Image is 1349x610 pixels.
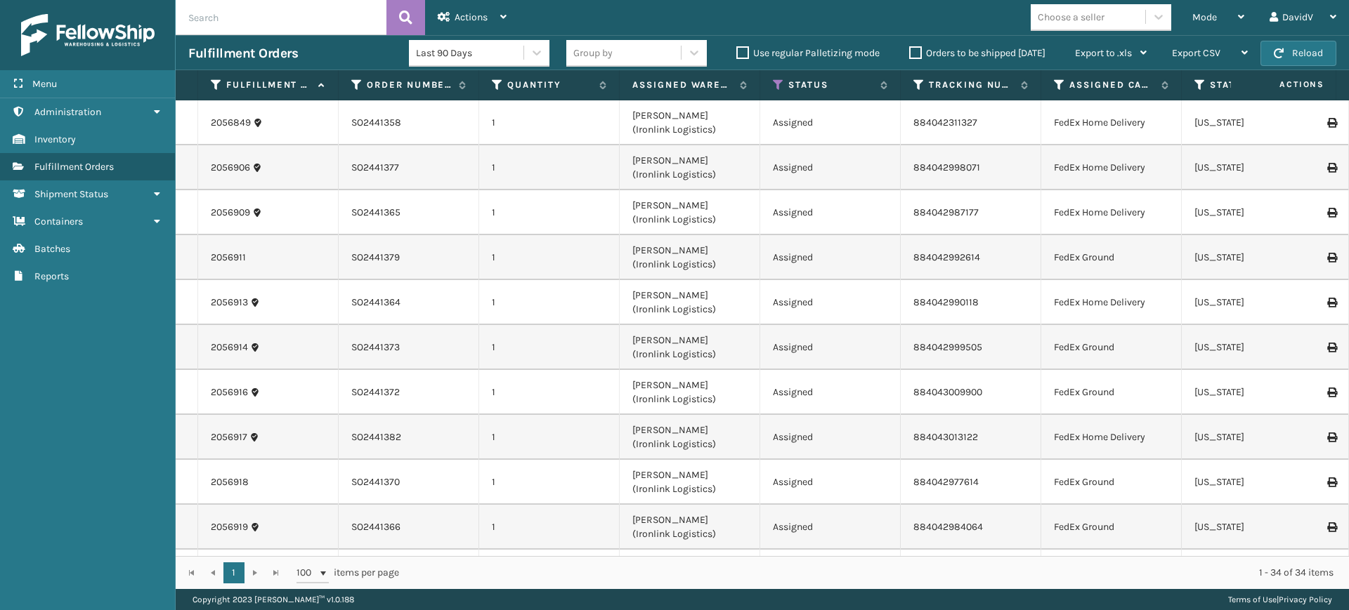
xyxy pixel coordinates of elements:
[1041,505,1182,550] td: FedEx Ground
[211,385,248,399] a: 2056916
[296,562,399,583] span: items per page
[1041,145,1182,190] td: FedEx Home Delivery
[1228,595,1277,604] a: Terms of Use
[1210,79,1295,91] label: State
[1041,190,1182,235] td: FedEx Home Delivery
[760,415,901,460] td: Assigned
[1041,415,1182,460] td: FedEx Home Delivery
[1041,370,1182,415] td: FedEx Ground
[913,206,979,218] a: 884042987177
[760,370,901,415] td: Assigned
[339,280,479,325] td: SO2441364
[339,550,479,595] td: SO2441383
[760,460,901,505] td: Assigned
[1069,79,1154,91] label: Assigned Carrier Service
[620,505,760,550] td: [PERSON_NAME] (Ironlink Logistics)
[1327,343,1336,352] i: Print Label
[34,243,70,255] span: Batches
[1041,460,1182,505] td: FedEx Ground
[479,415,620,460] td: 1
[479,100,620,145] td: 1
[34,216,83,227] span: Containers
[1041,235,1182,280] td: FedEx Ground
[1260,41,1336,66] button: Reload
[1041,280,1182,325] td: FedEx Home Delivery
[632,79,733,91] label: Assigned Warehouse
[620,280,760,325] td: [PERSON_NAME] (Ironlink Logistics)
[1235,73,1333,96] span: Actions
[760,145,901,190] td: Assigned
[1172,47,1220,59] span: Export CSV
[1327,477,1336,487] i: Print Label
[339,145,479,190] td: SO2441377
[1327,432,1336,442] i: Print Label
[1182,550,1322,595] td: [US_STATE]
[1182,235,1322,280] td: [US_STATE]
[1327,387,1336,397] i: Print Label
[913,251,980,263] a: 884042992614
[479,235,620,280] td: 1
[34,188,108,200] span: Shipment Status
[211,430,247,444] a: 2056917
[736,47,880,59] label: Use regular Palletizing mode
[226,79,311,91] label: Fulfillment Order Id
[416,46,525,60] div: Last 90 Days
[211,161,250,175] a: 2056906
[1075,47,1132,59] span: Export to .xls
[1038,10,1104,25] div: Choose a seller
[479,325,620,370] td: 1
[620,370,760,415] td: [PERSON_NAME] (Ironlink Logistics)
[339,505,479,550] td: SO2441366
[1192,11,1217,23] span: Mode
[223,562,245,583] a: 1
[1041,100,1182,145] td: FedEx Home Delivery
[913,476,979,488] a: 884042977614
[188,45,298,62] h3: Fulfillment Orders
[929,79,1014,91] label: Tracking Number
[479,370,620,415] td: 1
[1182,505,1322,550] td: [US_STATE]
[760,235,901,280] td: Assigned
[913,386,982,398] a: 884043009900
[913,296,979,308] a: 884042990118
[479,550,620,595] td: 1
[1327,522,1336,532] i: Print Label
[913,521,983,533] a: 884042984064
[1182,280,1322,325] td: [US_STATE]
[909,47,1045,59] label: Orders to be shipped [DATE]
[32,78,57,90] span: Menu
[760,325,901,370] td: Assigned
[339,190,479,235] td: SO2441365
[620,145,760,190] td: [PERSON_NAME] (Ironlink Logistics)
[1182,190,1322,235] td: [US_STATE]
[21,14,155,56] img: logo
[620,325,760,370] td: [PERSON_NAME] (Ironlink Logistics)
[339,370,479,415] td: SO2441372
[479,190,620,235] td: 1
[34,133,76,145] span: Inventory
[573,46,613,60] div: Group by
[479,505,620,550] td: 1
[760,550,901,595] td: Assigned
[1182,145,1322,190] td: [US_STATE]
[211,296,248,310] a: 2056913
[479,145,620,190] td: 1
[1041,550,1182,595] td: FedEx Ground
[339,460,479,505] td: SO2441370
[1182,415,1322,460] td: [US_STATE]
[620,235,760,280] td: [PERSON_NAME] (Ironlink Logistics)
[211,475,249,489] a: 2056918
[339,325,479,370] td: SO2441373
[339,100,479,145] td: SO2441358
[620,550,760,595] td: [PERSON_NAME] (Ironlink Logistics)
[211,251,246,265] a: 2056911
[455,11,488,23] span: Actions
[479,460,620,505] td: 1
[34,270,69,282] span: Reports
[913,117,977,128] a: 884042311327
[1327,118,1336,128] i: Print Label
[913,341,982,353] a: 884042999505
[34,106,101,118] span: Administration
[620,190,760,235] td: [PERSON_NAME] (Ironlink Logistics)
[1182,460,1322,505] td: [US_STATE]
